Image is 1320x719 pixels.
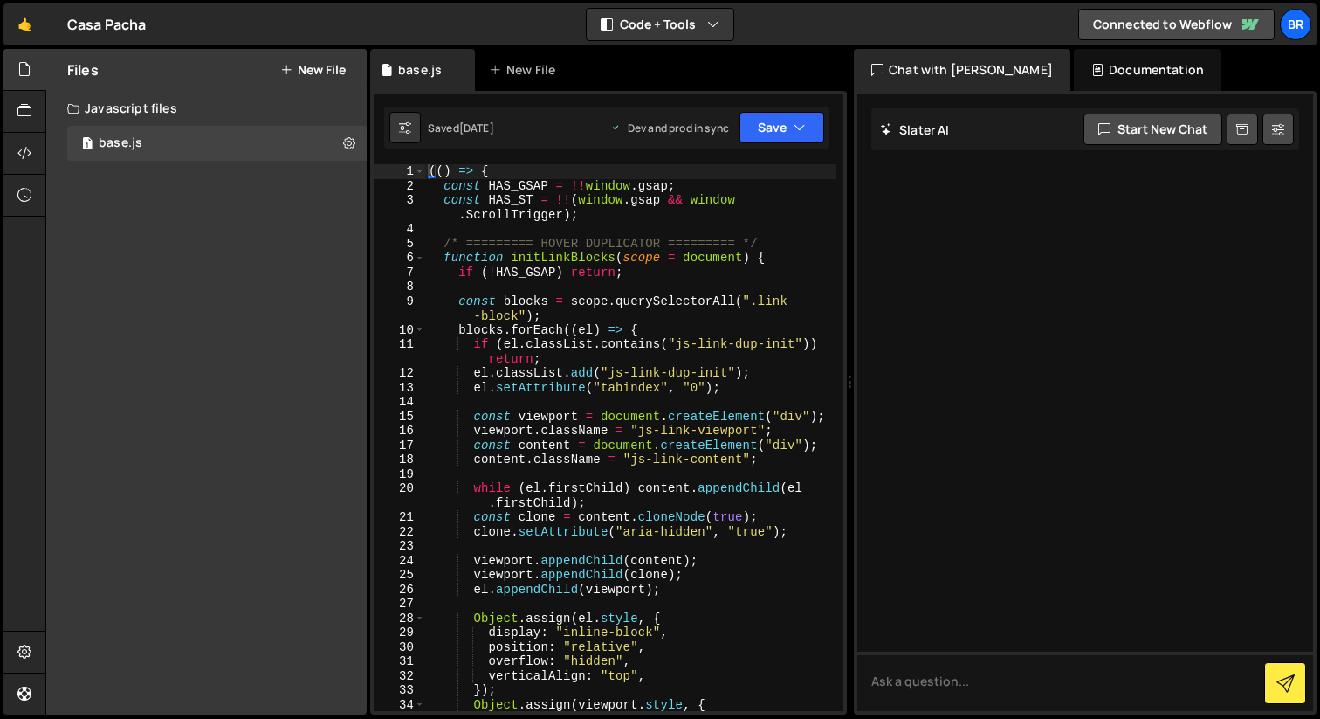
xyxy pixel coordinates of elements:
div: 34 [374,698,425,713]
div: 19 [374,467,425,482]
div: 8 [374,280,425,294]
div: [DATE] [459,121,494,135]
div: 22 [374,525,425,540]
div: 33 [374,683,425,698]
span: 1 [82,138,93,152]
div: 14 [374,395,425,410]
div: 32 [374,669,425,684]
div: 5 [374,237,425,252]
div: 10 [374,323,425,338]
h2: Slater AI [880,121,950,138]
div: 6 [374,251,425,266]
div: 21 [374,510,425,525]
div: 3 [374,193,425,222]
div: New File [489,61,562,79]
div: 26 [374,583,425,598]
div: 16671/45482.js [67,126,367,161]
div: 13 [374,381,425,396]
div: 15 [374,410,425,425]
div: base.js [398,61,442,79]
div: Chat with [PERSON_NAME] [854,49,1070,91]
div: Saved [428,121,494,135]
div: 18 [374,453,425,467]
button: Save [739,112,824,143]
div: 4 [374,222,425,237]
button: Start new chat [1083,114,1222,145]
div: Documentation [1074,49,1221,91]
div: 1 [374,164,425,179]
h2: Files [67,60,99,80]
div: 28 [374,612,425,626]
div: 30 [374,640,425,655]
a: Connected to Webflow [1078,9,1275,40]
div: 17 [374,439,425,453]
div: Javascript files [46,91,367,126]
div: 2 [374,179,425,194]
div: 25 [374,568,425,583]
div: base.js [99,135,142,151]
div: 20 [374,481,425,510]
div: 7 [374,266,425,280]
div: 16 [374,424,425,439]
a: 🤙 [3,3,46,45]
div: Dev and prod in sync [610,121,729,135]
div: 9 [374,294,425,323]
button: New File [280,63,346,77]
div: 24 [374,554,425,569]
button: Code + Tools [587,9,733,40]
div: 27 [374,597,425,612]
div: 11 [374,337,425,366]
div: 31 [374,654,425,669]
div: Casa Pacha [67,14,147,35]
a: Br [1280,9,1311,40]
div: 29 [374,626,425,640]
div: 12 [374,366,425,381]
div: 23 [374,539,425,554]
